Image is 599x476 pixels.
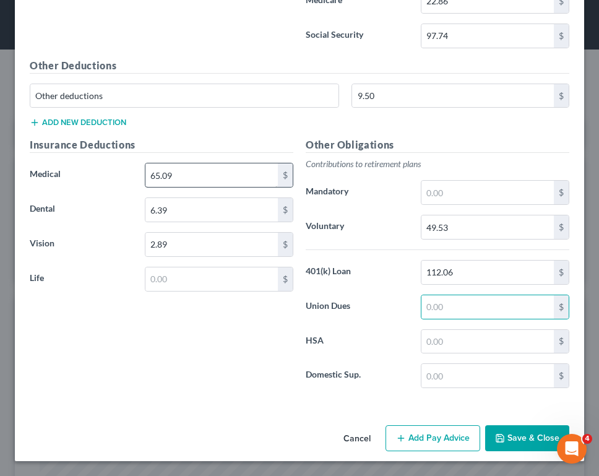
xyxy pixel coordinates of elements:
input: 0.00 [421,295,554,319]
input: Specify... [30,84,338,108]
div: $ [554,24,569,48]
label: Dental [24,197,139,222]
h5: Insurance Deductions [30,137,293,153]
div: $ [554,215,569,239]
span: 4 [582,434,592,444]
h5: Other Deductions [30,58,569,74]
input: 0.00 [421,261,554,284]
input: 0.00 [145,233,278,256]
input: 0.00 [421,24,554,48]
label: Vision [24,232,139,257]
button: Add Pay Advice [386,425,480,451]
button: Add new deduction [30,118,126,128]
input: 0.00 [421,215,554,239]
div: $ [554,364,569,387]
div: $ [278,163,293,187]
iframe: Intercom live chat [557,434,587,464]
label: Domestic Sup. [299,363,415,388]
label: Union Dues [299,295,415,319]
h5: Other Obligations [306,137,569,153]
input: 0.00 [352,84,554,108]
button: Cancel [334,426,381,451]
div: $ [554,84,569,108]
div: $ [278,267,293,291]
label: Mandatory [299,180,415,205]
input: 0.00 [145,267,278,291]
input: 0.00 [145,198,278,222]
input: 0.00 [145,163,278,187]
div: $ [554,295,569,319]
div: $ [554,261,569,284]
div: $ [554,330,569,353]
div: $ [278,233,293,256]
label: Life [24,267,139,292]
label: 401(k) Loan [299,260,415,285]
div: $ [554,181,569,204]
div: $ [278,198,293,222]
input: 0.00 [421,364,554,387]
label: Medical [24,163,139,188]
label: Voluntary [299,215,415,240]
input: 0.00 [421,181,554,204]
button: Save & Close [485,425,569,451]
p: Contributions to retirement plans [306,158,569,170]
label: HSA [299,329,415,354]
input: 0.00 [421,330,554,353]
label: Social Security [299,24,415,48]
